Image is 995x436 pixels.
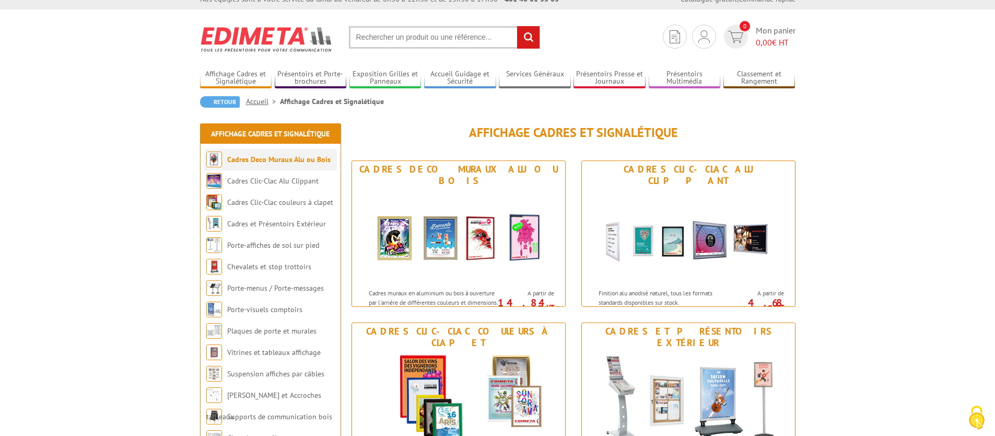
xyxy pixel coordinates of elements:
[362,189,555,283] img: Cadres Deco Muraux Alu ou Bois
[246,97,280,106] a: Accueil
[728,31,743,43] img: devis rapide
[573,70,646,87] a: Présentoirs Presse et Journaux
[592,189,785,283] img: Cadres Clic-Clac Alu Clippant
[496,300,554,312] p: 14.84 €
[206,366,222,382] img: Suspension affiches par câbles
[776,303,784,312] sup: HT
[280,96,384,107] li: Affichage Cadres et Signalétique
[206,259,222,274] img: Chevalets et stop trottoirs
[731,289,784,297] span: A partir de
[275,70,347,87] a: Présentoirs et Porte-brochures
[740,21,750,31] span: 0
[355,164,563,187] div: Cadres Deco Muraux Alu ou Bois
[581,160,795,307] a: Cadres Clic-Clac Alu Clippant Cadres Clic-Clac Alu Clippant Finition alu anodisé naturel, tous le...
[200,70,272,87] a: Affichage Cadres et Signalétique
[206,216,222,232] img: Cadres et Présentoirs Extérieur
[599,289,728,306] p: Finition alu anodisé naturel, tous les formats standards disponibles sur stock.
[227,155,331,164] a: Cadres Deco Muraux Alu ou Bois
[227,305,302,314] a: Porte-visuels comptoirs
[349,70,422,87] a: Exposition Grilles et Panneaux
[227,262,311,271] a: Chevalets et stop trottoirs
[670,30,680,43] img: devis rapide
[206,323,222,339] img: Plaques de porte et murales
[517,26,540,49] input: rechercher
[227,240,319,250] a: Porte-affiches de sol sur pied
[227,412,332,421] a: Supports de communication bois
[424,70,496,87] a: Accueil Guidage et Sécurité
[352,160,566,307] a: Cadres Deco Muraux Alu ou Bois Cadres Deco Muraux Alu ou Bois Cadres muraux en aluminium ou bois ...
[499,70,571,87] a: Services Généraux
[501,289,554,297] span: A partir de
[200,20,333,59] img: Edimeta
[355,326,563,349] div: Cadres Clic-Clac couleurs à clapet
[352,126,795,140] h1: Affichage Cadres et Signalétique
[349,26,540,49] input: Rechercher un produit ou une référence...
[756,37,772,48] span: 0,00
[227,198,333,207] a: Cadres Clic-Clac couleurs à clapet
[206,302,222,317] img: Porte-visuels comptoirs
[369,289,498,325] p: Cadres muraux en aluminium ou bois à ouverture par l'arrière de différentes couleurs et dimension...
[200,96,240,108] a: Retour
[698,30,710,43] img: devis rapide
[206,237,222,253] img: Porte-affiches de sol sur pied
[584,164,792,187] div: Cadres Clic-Clac Alu Clippant
[227,176,319,186] a: Cadres Clic-Clac Alu Clippant
[227,348,321,357] a: Vitrines et tableaux affichage
[206,391,321,421] a: [PERSON_NAME] et Accroches tableaux
[756,25,795,49] span: Mon panier
[227,219,326,228] a: Cadres et Présentoirs Extérieur
[584,326,792,349] div: Cadres et Présentoirs Extérieur
[206,387,222,403] img: Cimaises et Accroches tableaux
[756,37,795,49] span: € HT
[227,283,324,293] a: Porte-menus / Porte-messages
[649,70,721,87] a: Présentoirs Multimédia
[227,369,324,378] a: Suspension affiches par câbles
[725,300,784,312] p: 4.68 €
[546,303,554,312] sup: HT
[721,25,795,49] a: devis rapide 0 Mon panier 0,00€ HT
[206,345,222,360] img: Vitrines et tableaux affichage
[206,280,222,296] img: Porte-menus / Porte-messages
[964,405,990,431] img: Cookies (fenêtre modale)
[206,194,222,210] img: Cadres Clic-Clac couleurs à clapet
[211,129,330,139] a: Affichage Cadres et Signalétique
[958,400,995,436] button: Cookies (fenêtre modale)
[227,326,317,336] a: Plaques de porte et murales
[723,70,795,87] a: Classement et Rangement
[206,152,222,167] img: Cadres Deco Muraux Alu ou Bois
[206,173,222,189] img: Cadres Clic-Clac Alu Clippant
